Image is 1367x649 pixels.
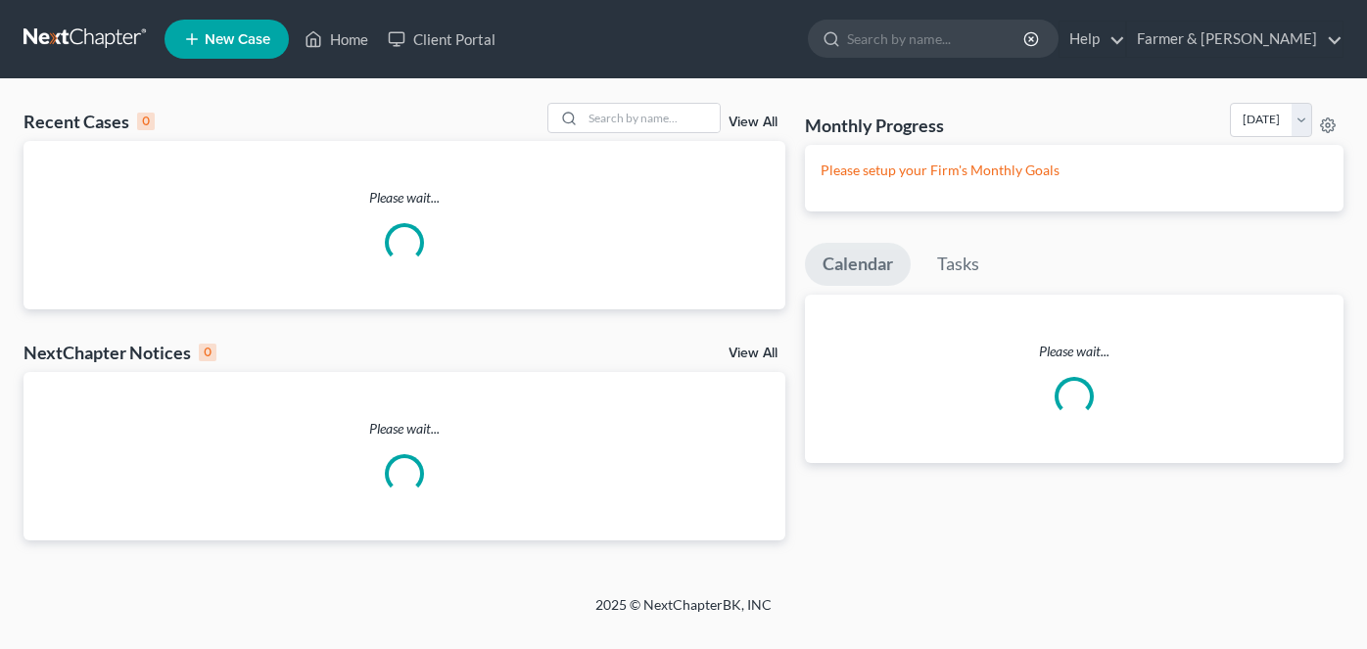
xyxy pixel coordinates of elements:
a: View All [729,116,778,129]
a: Tasks [919,243,997,286]
input: Search by name... [583,104,720,132]
a: View All [729,347,778,360]
a: Client Portal [378,22,505,57]
div: 2025 © NextChapterBK, INC [125,595,1242,630]
input: Search by name... [847,21,1026,57]
h3: Monthly Progress [805,114,944,137]
p: Please wait... [24,188,785,208]
a: Home [295,22,378,57]
a: Help [1060,22,1125,57]
p: Please wait... [24,419,785,439]
span: New Case [205,32,270,47]
a: Farmer & [PERSON_NAME] [1127,22,1343,57]
div: NextChapter Notices [24,341,216,364]
p: Please wait... [805,342,1343,361]
div: Recent Cases [24,110,155,133]
div: 0 [137,113,155,130]
p: Please setup your Firm's Monthly Goals [821,161,1328,180]
a: Calendar [805,243,911,286]
div: 0 [199,344,216,361]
